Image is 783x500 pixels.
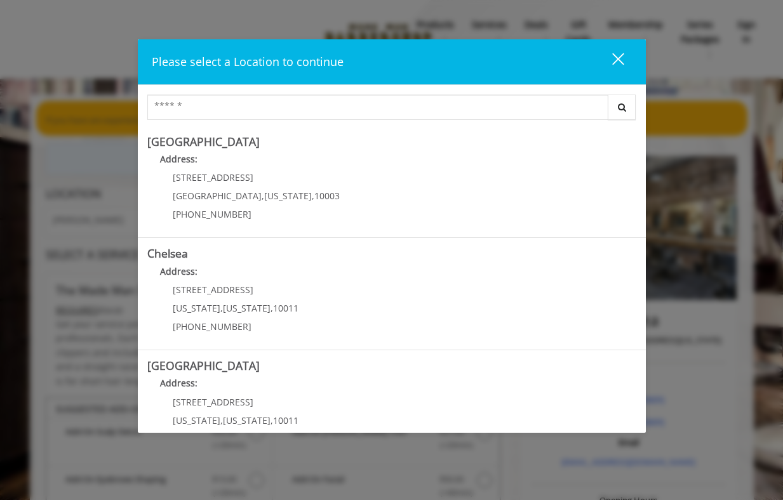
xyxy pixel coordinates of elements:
button: close dialog [589,49,632,75]
input: Search Center [147,95,608,120]
div: close dialog [598,52,623,71]
b: Address: [160,153,197,165]
span: [STREET_ADDRESS] [173,284,253,296]
span: , [271,414,273,426]
b: Address: [160,377,197,389]
span: [US_STATE] [223,302,271,314]
span: [US_STATE] [173,302,220,314]
span: [US_STATE] [173,414,220,426]
span: [STREET_ADDRESS] [173,171,253,183]
span: , [220,414,223,426]
i: Search button [615,103,629,112]
span: , [312,190,314,202]
div: Center Select [147,95,636,126]
b: [GEOGRAPHIC_DATA] [147,134,260,149]
span: 10011 [273,302,298,314]
span: [PHONE_NUMBER] [173,208,251,220]
span: [STREET_ADDRESS] [173,396,253,408]
b: Address: [160,265,197,277]
span: Please select a Location to continue [152,54,344,69]
span: , [262,190,264,202]
span: [US_STATE] [264,190,312,202]
span: , [220,302,223,314]
span: [US_STATE] [223,414,271,426]
span: [PHONE_NUMBER] [173,320,251,332]
b: Chelsea [147,246,188,261]
span: , [271,302,273,314]
span: [GEOGRAPHIC_DATA] [173,190,262,202]
b: [GEOGRAPHIC_DATA] [147,358,260,373]
span: 10003 [314,190,340,202]
span: 10011 [273,414,298,426]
